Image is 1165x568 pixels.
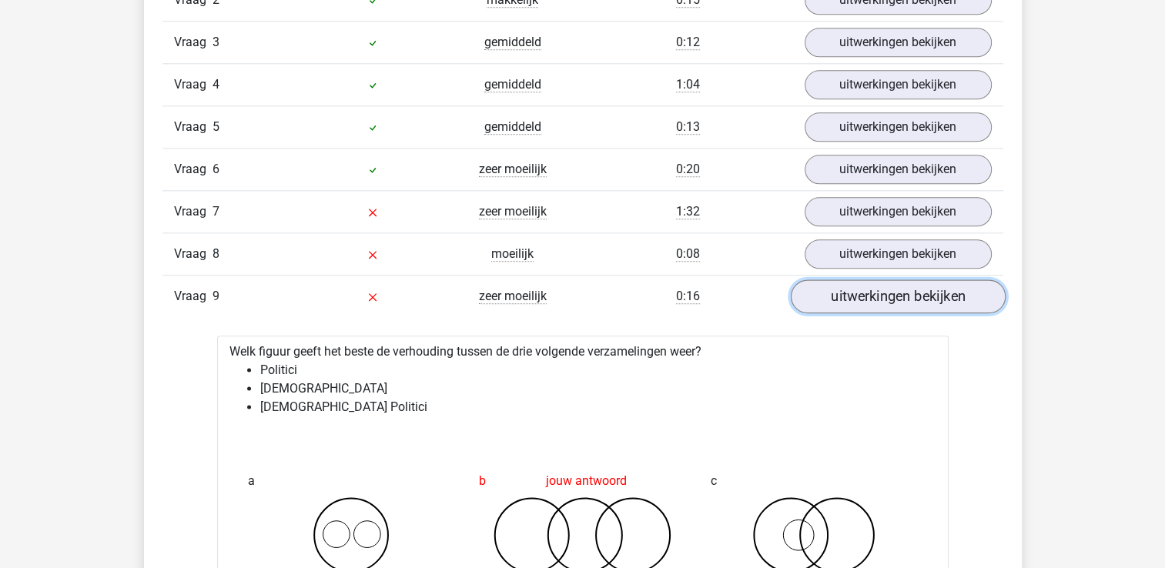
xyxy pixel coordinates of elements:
span: b [479,466,486,496]
span: c [711,466,717,496]
span: 4 [213,77,219,92]
span: 1:04 [676,77,700,92]
a: uitwerkingen bekijken [805,239,992,269]
span: moeilijk [491,246,534,262]
span: 9 [213,289,219,303]
span: Vraag [174,160,213,179]
a: uitwerkingen bekijken [805,70,992,99]
span: zeer moeilijk [479,289,547,304]
span: zeer moeilijk [479,162,547,177]
a: uitwerkingen bekijken [805,112,992,142]
span: 5 [213,119,219,134]
li: Politici [260,361,936,379]
span: Vraag [174,75,213,94]
span: Vraag [174,287,213,306]
a: uitwerkingen bekijken [805,28,992,57]
a: uitwerkingen bekijken [805,197,992,226]
span: 1:32 [676,204,700,219]
span: zeer moeilijk [479,204,547,219]
a: uitwerkingen bekijken [805,155,992,184]
div: jouw antwoord [479,466,686,496]
span: 6 [213,162,219,176]
span: gemiddeld [484,77,541,92]
span: 3 [213,35,219,49]
span: 0:13 [676,119,700,135]
span: a [248,466,255,496]
span: 0:08 [676,246,700,262]
span: Vraag [174,33,213,52]
span: 0:12 [676,35,700,50]
span: Vraag [174,245,213,263]
span: 0:16 [676,289,700,304]
span: 8 [213,246,219,261]
span: gemiddeld [484,119,541,135]
span: gemiddeld [484,35,541,50]
li: [DEMOGRAPHIC_DATA] [260,379,936,398]
span: 7 [213,204,219,219]
span: Vraag [174,202,213,221]
li: [DEMOGRAPHIC_DATA] Politici [260,398,936,416]
a: uitwerkingen bekijken [790,279,1005,313]
span: 0:20 [676,162,700,177]
span: Vraag [174,118,213,136]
